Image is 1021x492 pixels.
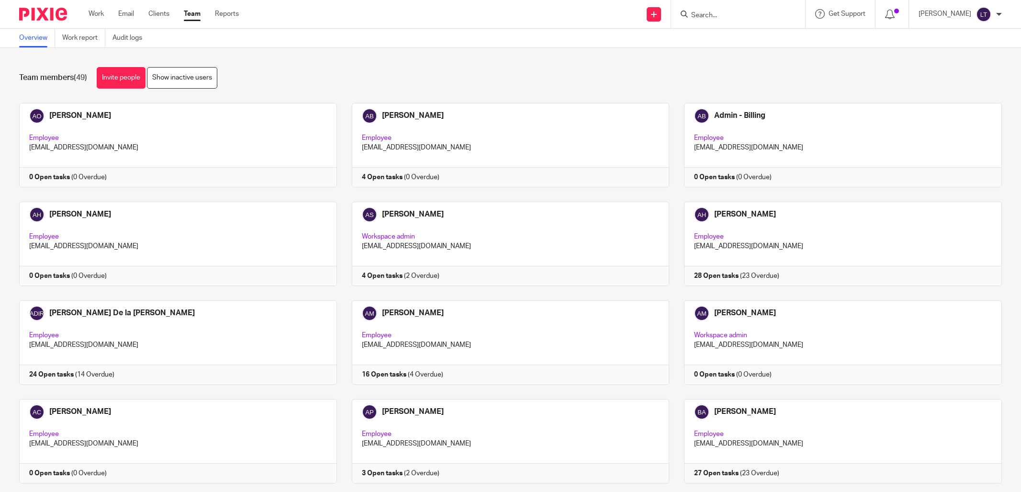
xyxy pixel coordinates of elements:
a: Team [184,9,201,19]
input: Search [690,11,776,20]
a: Overview [19,29,55,47]
a: Show inactive users [147,67,217,89]
a: Invite people [97,67,146,89]
a: Email [118,9,134,19]
a: Clients [148,9,169,19]
a: Work report [62,29,105,47]
h1: Team members [19,73,87,83]
span: (49) [74,74,87,81]
a: Audit logs [112,29,149,47]
span: Get Support [829,11,865,17]
a: Reports [215,9,239,19]
img: Pixie [19,8,67,21]
a: Work [89,9,104,19]
p: [PERSON_NAME] [919,9,971,19]
img: svg%3E [976,7,991,22]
